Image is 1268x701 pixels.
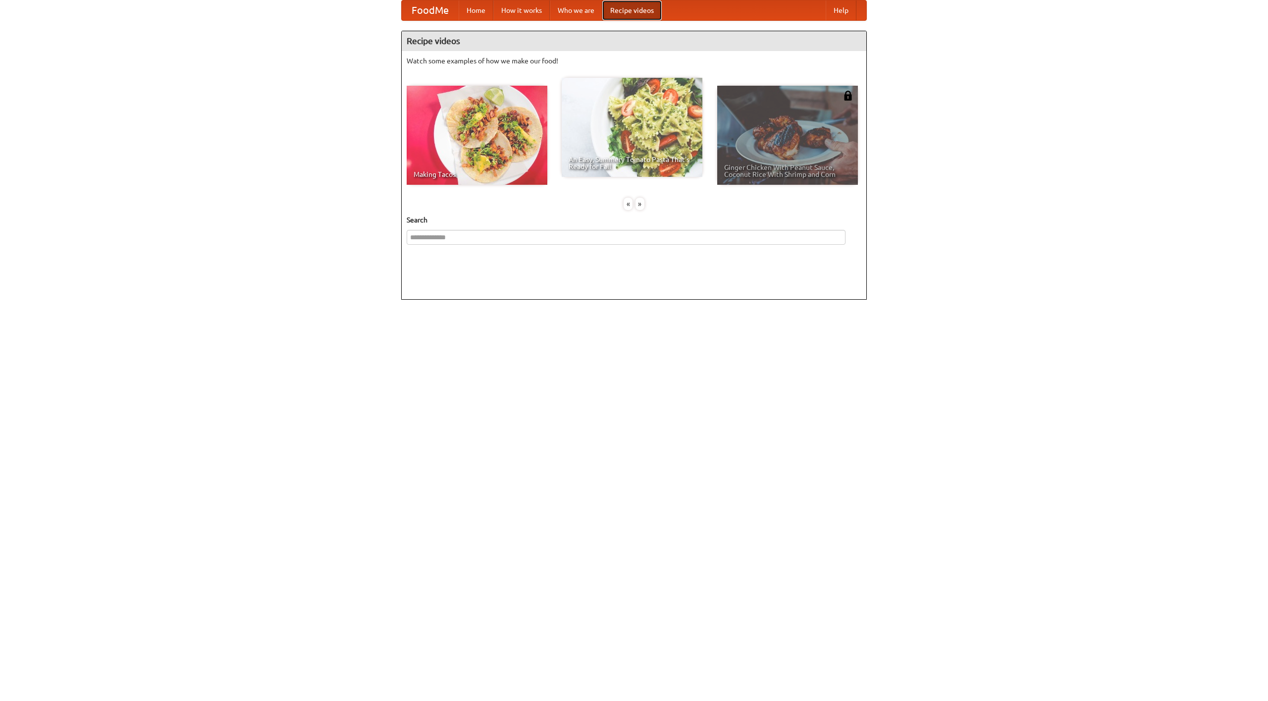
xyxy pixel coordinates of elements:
h5: Search [407,215,861,225]
a: Recipe videos [602,0,662,20]
a: Home [459,0,493,20]
span: Making Tacos [414,171,540,178]
a: FoodMe [402,0,459,20]
span: An Easy, Summery Tomato Pasta That's Ready for Fall [569,156,695,170]
div: « [624,198,633,210]
h4: Recipe videos [402,31,866,51]
img: 483408.png [843,91,853,101]
a: Making Tacos [407,86,547,185]
div: » [635,198,644,210]
p: Watch some examples of how we make our food! [407,56,861,66]
a: Help [826,0,856,20]
a: Who we are [550,0,602,20]
a: How it works [493,0,550,20]
a: An Easy, Summery Tomato Pasta That's Ready for Fall [562,78,702,177]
